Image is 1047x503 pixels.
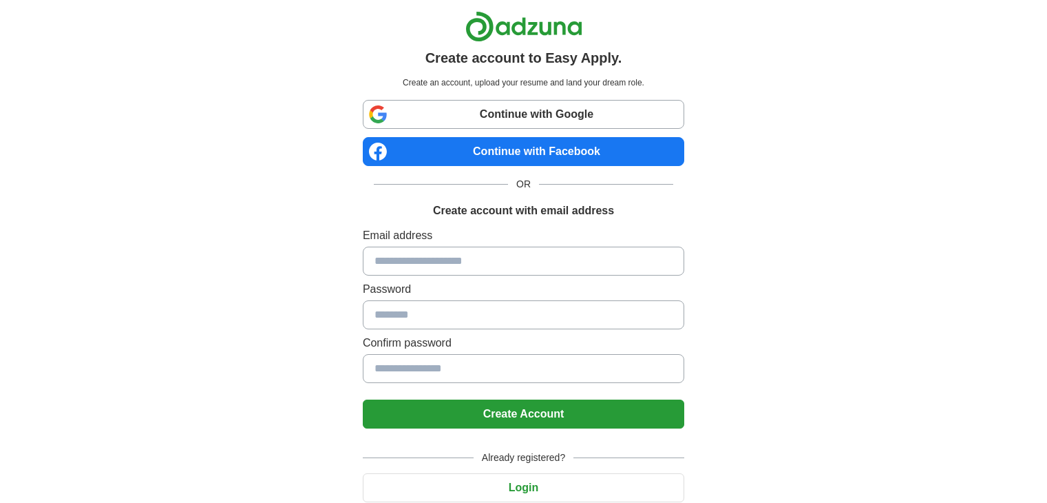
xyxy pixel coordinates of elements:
label: Password [363,281,684,298]
label: Confirm password [363,335,684,351]
p: Create an account, upload your resume and land your dream role. [366,76,681,89]
button: Create Account [363,400,684,429]
span: OR [508,177,539,192]
a: Continue with Facebook [363,137,684,166]
h1: Create account to Easy Apply. [425,48,622,68]
label: Email address [363,227,684,244]
img: Adzuna logo [465,11,582,42]
h1: Create account with email address [433,203,614,219]
button: Login [363,473,684,502]
a: Continue with Google [363,100,684,129]
a: Login [363,482,684,493]
span: Already registered? [474,451,573,465]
